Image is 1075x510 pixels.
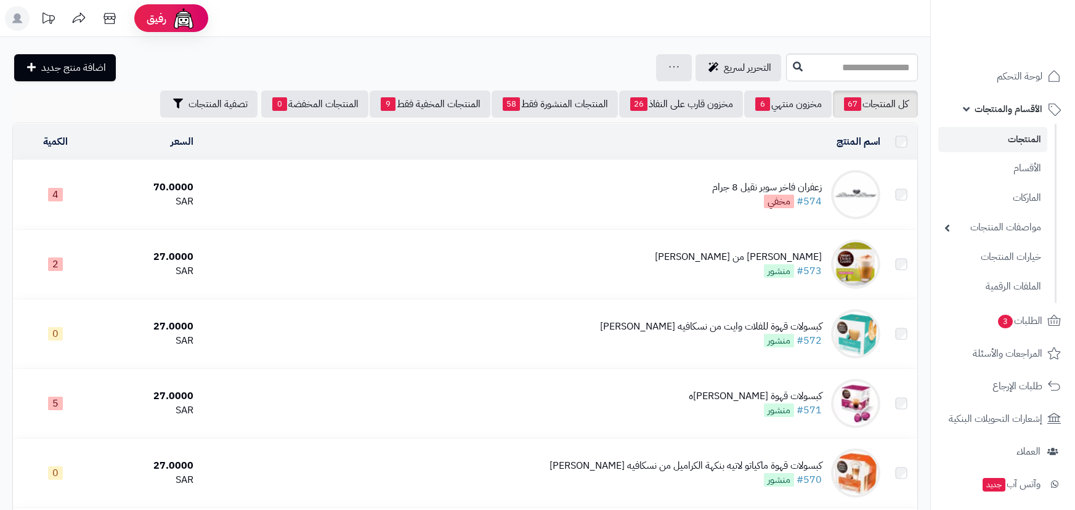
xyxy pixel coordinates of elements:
div: [PERSON_NAME] من [PERSON_NAME] [655,250,822,264]
span: منشور [764,403,794,417]
a: التحرير لسريع [696,54,781,81]
a: المراجعات والأسئلة [938,339,1068,368]
div: كبسولات قهوة [PERSON_NAME]ه [689,389,822,403]
img: كبسولات قهوة للفلات وايت من نسكافيه دولتشي جوستو [831,309,880,358]
a: الملفات الرقمية [938,273,1047,300]
span: التحرير لسريع [724,60,771,75]
img: كبسولات قهوة سكيني من دولتشي جوستو كابتشينو [831,240,880,289]
div: 27.0000 [102,389,193,403]
span: مخفي [764,195,794,208]
a: #571 [797,403,822,418]
a: #574 [797,194,822,209]
div: 27.0000 [102,250,193,264]
a: الطلبات3 [938,306,1068,336]
span: جديد [983,478,1005,492]
span: 9 [381,97,396,111]
span: 2 [48,257,63,271]
a: المنتجات المخفية فقط9 [370,91,490,118]
span: 0 [48,466,63,480]
a: اسم المنتج [837,134,880,149]
div: 70.0000 [102,180,193,195]
button: تصفية المنتجات [160,91,258,118]
a: #572 [797,333,822,348]
span: الطلبات [997,312,1042,330]
span: 0 [48,327,63,341]
span: 3 [998,315,1013,328]
span: وآتس آب [981,476,1041,493]
span: منشور [764,334,794,347]
span: 26 [630,97,647,111]
span: منشور [764,473,794,487]
a: مخزون منتهي6 [744,91,832,118]
div: SAR [102,334,193,348]
img: ai-face.png [171,6,196,31]
a: المنتجات [938,127,1047,152]
img: زعفران فاخر سوبر نقيل 8 جرام [831,170,880,219]
a: الكمية [43,134,68,149]
span: 5 [48,397,63,410]
div: SAR [102,264,193,278]
div: كبسولات قهوة ماكياتو لاتيه بنكهة الكراميل من نسكافيه [PERSON_NAME] [550,459,822,473]
div: SAR [102,195,193,209]
a: الماركات [938,185,1047,211]
span: 6 [755,97,770,111]
span: تصفية المنتجات [189,97,248,111]
a: المنتجات المخفضة0 [261,91,368,118]
span: العملاء [1016,443,1041,460]
span: 0 [272,97,287,111]
div: 27.0000 [102,459,193,473]
span: رفيق [147,11,166,26]
span: لوحة التحكم [997,68,1042,85]
a: لوحة التحكم [938,62,1068,91]
div: SAR [102,473,193,487]
a: الأقسام [938,155,1047,182]
a: العملاء [938,437,1068,466]
span: إشعارات التحويلات البنكية [949,410,1042,427]
span: 67 [844,97,861,111]
span: الأقسام والمنتجات [975,100,1042,118]
a: المنتجات المنشورة فقط58 [492,91,618,118]
img: كبسولات قهوة اسبريسو دولتشي غوستو نسكافيه [831,379,880,428]
a: مخزون قارب على النفاذ26 [619,91,743,118]
a: #570 [797,472,822,487]
a: خيارات المنتجات [938,244,1047,270]
span: 58 [503,97,520,111]
div: زعفران فاخر سوبر نقيل 8 جرام [712,180,822,195]
div: كبسولات قهوة للفلات وايت من نسكافيه [PERSON_NAME] [600,320,822,334]
a: السعر [171,134,193,149]
span: 4 [48,188,63,201]
span: منشور [764,264,794,278]
span: المراجعات والأسئلة [973,345,1042,362]
a: وآتس آبجديد [938,469,1068,499]
span: طلبات الإرجاع [992,378,1042,395]
a: اضافة منتج جديد [14,54,116,81]
a: #573 [797,264,822,278]
a: إشعارات التحويلات البنكية [938,404,1068,434]
a: مواصفات المنتجات [938,214,1047,241]
div: SAR [102,403,193,418]
a: كل المنتجات67 [833,91,918,118]
span: اضافة منتج جديد [41,60,106,75]
div: 27.0000 [102,320,193,334]
img: كبسولات قهوة ماكياتو لاتيه بنكهة الكراميل من نسكافيه دولتشي جوستو [831,448,880,498]
a: تحديثات المنصة [33,6,63,34]
a: طلبات الإرجاع [938,371,1068,401]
